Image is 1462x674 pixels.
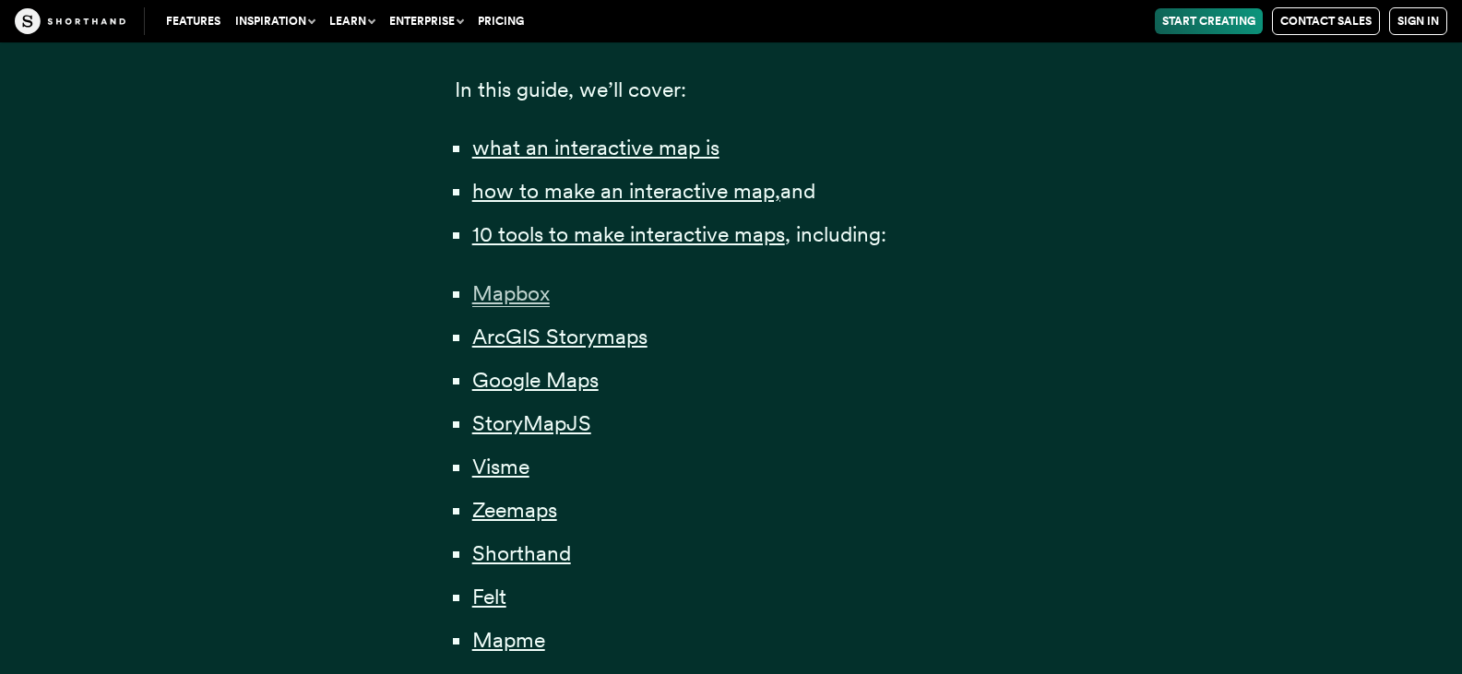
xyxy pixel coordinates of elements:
span: , including: [785,221,886,247]
a: how to make an interactive map, [472,178,780,204]
a: Mapbox [472,280,550,306]
a: Visme [472,454,529,479]
button: Enterprise [382,8,470,34]
a: Sign in [1389,7,1447,35]
a: Features [159,8,228,34]
a: Contact Sales [1272,7,1380,35]
a: 10 tools to make interactive maps [472,221,785,247]
a: Zeemaps [472,497,557,523]
button: Learn [322,8,382,34]
a: Start Creating [1155,8,1263,34]
span: and [780,178,815,204]
span: In this guide, we’ll cover: [455,77,686,102]
button: Inspiration [228,8,322,34]
a: Shorthand [472,540,571,566]
a: Google Maps [472,367,599,393]
a: Felt [472,584,506,609]
a: StoryMapJS [472,410,591,436]
span: Mapbox [472,280,550,307]
img: The Craft [15,8,125,34]
a: Pricing [470,8,531,34]
a: Mapme [472,627,545,653]
a: what an interactive map is [472,135,719,160]
a: ArcGIS Storymaps [472,324,648,349]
